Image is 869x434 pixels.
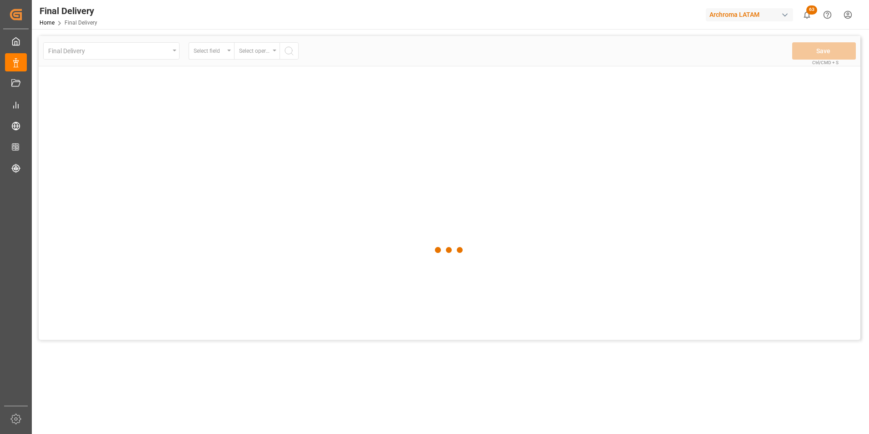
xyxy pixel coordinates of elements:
[706,6,797,23] button: Archroma LATAM
[797,5,817,25] button: show 63 new notifications
[40,4,97,18] div: Final Delivery
[706,8,793,21] div: Archroma LATAM
[806,5,817,15] span: 63
[817,5,838,25] button: Help Center
[40,20,55,26] a: Home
